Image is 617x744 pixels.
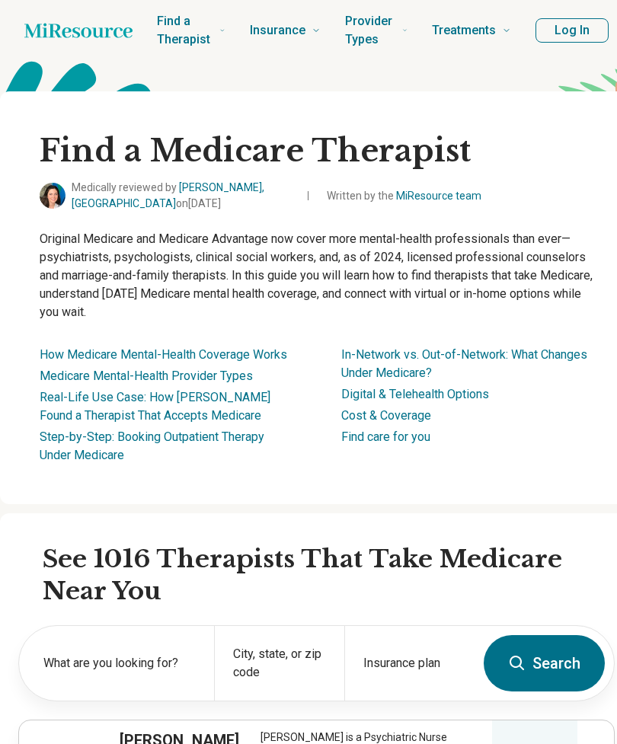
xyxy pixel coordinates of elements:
[341,347,587,380] a: In-Network vs. Out-of-Network: What Changes Under Medicare?
[341,387,489,401] a: Digital & Telehealth Options
[40,131,593,171] h1: Find a Medicare Therapist
[341,429,430,444] a: Find care for you
[43,544,615,607] h2: See 1016 Therapists That Take Medicare Near You
[341,408,431,423] a: Cost & Coverage
[72,180,293,212] span: Medically reviewed by
[157,11,213,50] span: Find a Therapist
[40,347,287,362] a: How Medicare Mental-Health Coverage Works
[432,20,496,41] span: Treatments
[535,18,609,43] button: Log In
[327,188,481,204] span: Written by the
[40,429,264,462] a: Step-by-Step: Booking Outpatient Therapy Under Medicare
[24,15,133,46] a: Home page
[484,635,605,691] button: Search
[396,190,481,202] a: MiResource team
[250,20,305,41] span: Insurance
[40,390,270,423] a: Real-Life Use Case: How [PERSON_NAME] Found a Therapist That Accepts Medicare
[43,654,196,672] label: What are you looking for?
[40,230,593,321] p: Original Medicare and Medicare Advantage now cover more mental-health professionals than ever—psy...
[40,369,253,383] a: Medicare Mental-Health Provider Types
[345,11,396,50] span: Provider Types
[176,197,221,209] span: on [DATE]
